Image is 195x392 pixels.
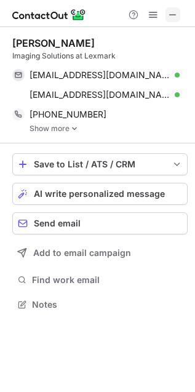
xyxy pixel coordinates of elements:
span: [EMAIL_ADDRESS][DOMAIN_NAME] [30,70,170,81]
span: [PHONE_NUMBER] [30,109,106,120]
div: Save to List / ATS / CRM [34,159,166,169]
button: save-profile-one-click [12,153,188,175]
span: [EMAIL_ADDRESS][DOMAIN_NAME] [30,89,170,100]
div: [PERSON_NAME] [12,37,95,49]
button: AI write personalized message [12,183,188,205]
span: Notes [32,299,183,310]
button: Find work email [12,271,188,289]
span: Add to email campaign [33,248,131,258]
a: Show more [30,124,188,133]
span: Find work email [32,274,183,286]
span: AI write personalized message [34,189,165,199]
span: Send email [34,218,81,228]
img: - [71,124,78,133]
img: ContactOut v5.3.10 [12,7,86,22]
button: Add to email campaign [12,242,188,264]
button: Send email [12,212,188,234]
button: Notes [12,296,188,313]
div: Imaging Solutions at Lexmark [12,50,188,62]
